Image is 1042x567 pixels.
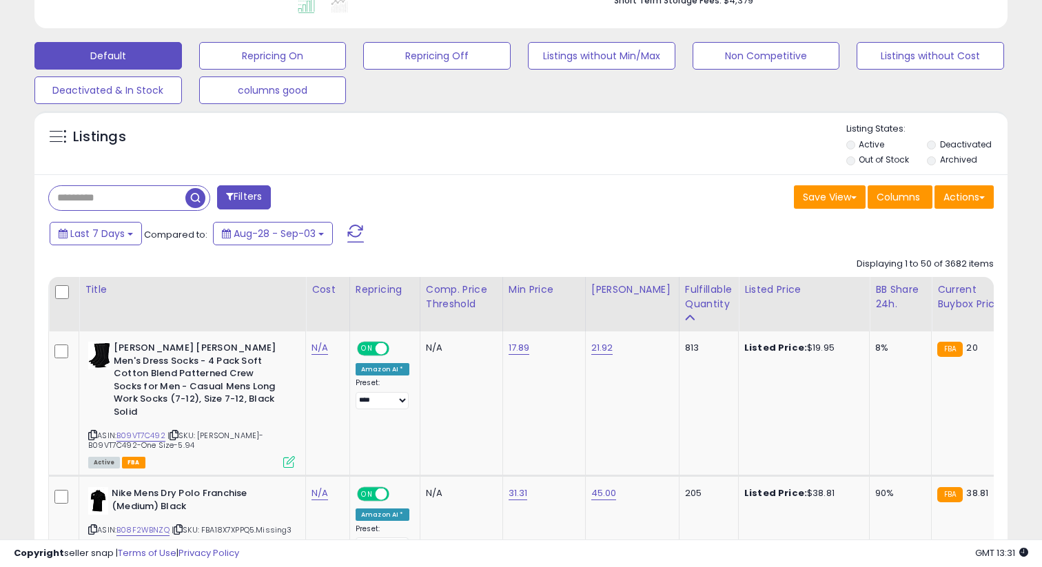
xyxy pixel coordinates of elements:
a: B09VT7C492 [116,430,165,442]
span: 20 [966,341,977,354]
button: Listings without Min/Max [528,42,675,70]
button: Save View [794,185,866,209]
div: seller snap | | [14,547,239,560]
a: Terms of Use [118,546,176,559]
div: Preset: [356,378,409,409]
div: Cost [311,282,344,297]
div: 8% [875,342,921,354]
img: 31vSvFdEMYL._SL40_.jpg [88,342,110,369]
small: FBA [937,487,963,502]
button: Default [34,42,182,70]
div: Amazon AI * [356,508,409,521]
button: Listings without Cost [857,42,1004,70]
span: Aug-28 - Sep-03 [234,227,316,240]
span: OFF [387,343,409,355]
b: [PERSON_NAME] [PERSON_NAME] Men's Dress Socks - 4 Pack Soft Cotton Blend Patterned Crew Socks for... [114,342,281,422]
span: | SKU: FBA18X7XPPQ5.Missing3 [172,524,292,535]
a: N/A [311,341,328,355]
div: [PERSON_NAME] [591,282,673,297]
div: Amazon AI * [356,363,409,375]
label: Archived [940,154,977,165]
span: ON [358,488,376,500]
span: | SKU: [PERSON_NAME]-B09VT7C492-One Size-5.94 [88,430,263,451]
span: 2025-09-11 13:31 GMT [975,546,1028,559]
span: Last 7 Days [70,227,125,240]
div: $19.95 [744,342,859,354]
span: Compared to: [144,228,207,241]
div: BB Share 24h. [875,282,926,311]
button: Non Competitive [693,42,840,70]
label: Out of Stock [859,154,909,165]
label: Deactivated [940,138,992,150]
a: N/A [311,486,328,500]
div: Displaying 1 to 50 of 3682 items [857,258,994,271]
a: B08F2WBNZQ [116,524,170,536]
p: Listing States: [846,123,1008,136]
span: All listings currently available for purchase on Amazon [88,457,120,468]
button: Repricing On [199,42,347,70]
div: N/A [426,487,492,499]
img: 21U79sGN90L._SL40_.jpg [88,487,108,515]
small: FBA [937,342,963,357]
button: columns good [199,76,347,104]
div: Repricing [356,282,414,297]
div: Title [85,282,300,297]
button: Columns [868,185,932,209]
button: Filters [217,185,271,209]
h5: Listings [73,127,126,147]
div: Comp. Price Threshold [426,282,497,311]
button: Repricing Off [363,42,511,70]
div: $38.81 [744,487,859,499]
div: ASIN: [88,487,295,551]
div: Min Price [509,282,580,297]
div: Current Buybox Price [937,282,1008,311]
span: 38.81 [966,486,988,499]
div: Preset: [356,524,409,555]
b: Listed Price: [744,341,807,354]
div: ASIN: [88,342,295,466]
a: 17.89 [509,341,530,355]
a: 45.00 [591,486,617,500]
span: Columns [877,190,920,204]
a: 21.92 [591,341,613,355]
div: Listed Price [744,282,864,297]
button: Actions [934,185,994,209]
strong: Copyright [14,546,64,559]
b: Listed Price: [744,486,807,499]
span: ON [358,343,376,355]
div: 813 [685,342,728,354]
button: Deactivated & In Stock [34,76,182,104]
b: Nike Mens Dry Polo Franchise (Medium) Black [112,487,279,516]
div: 90% [875,487,921,499]
button: Last 7 Days [50,222,142,245]
a: 31.31 [509,486,528,500]
label: Active [859,138,884,150]
span: FBA [122,457,145,468]
a: Privacy Policy [178,546,239,559]
div: 205 [685,487,728,499]
button: Aug-28 - Sep-03 [213,222,333,245]
div: Fulfillable Quantity [685,282,733,311]
span: OFF [387,488,409,500]
div: N/A [426,342,492,354]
